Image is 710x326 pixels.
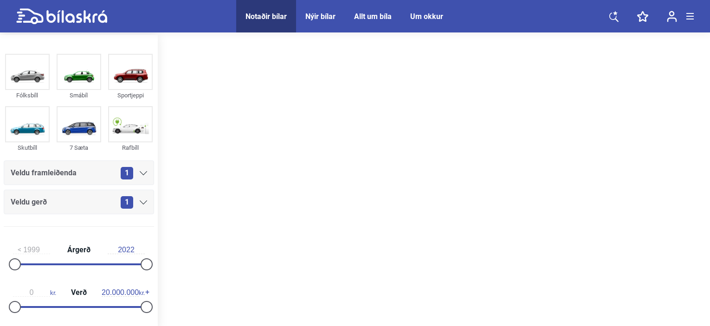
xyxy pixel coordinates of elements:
span: Veldu gerð [11,196,47,209]
div: Fólksbíll [5,90,50,101]
a: Nýir bílar [305,12,336,21]
div: Skutbíll [5,142,50,153]
a: Um okkur [410,12,443,21]
span: Veldu framleiðenda [11,166,77,179]
span: Verð [69,289,89,296]
span: Árgerð [65,246,93,254]
a: Notaðir bílar [245,12,287,21]
div: Sportjeppi [108,90,153,101]
a: Allt um bíla [354,12,392,21]
div: Rafbíll [108,142,153,153]
span: kr. [102,288,145,297]
div: 7 Sæta [57,142,101,153]
img: user-login.svg [667,11,677,22]
div: Smábíl [57,90,101,101]
span: 1 [121,196,133,209]
span: 1 [121,167,133,179]
span: kr. [13,288,56,297]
